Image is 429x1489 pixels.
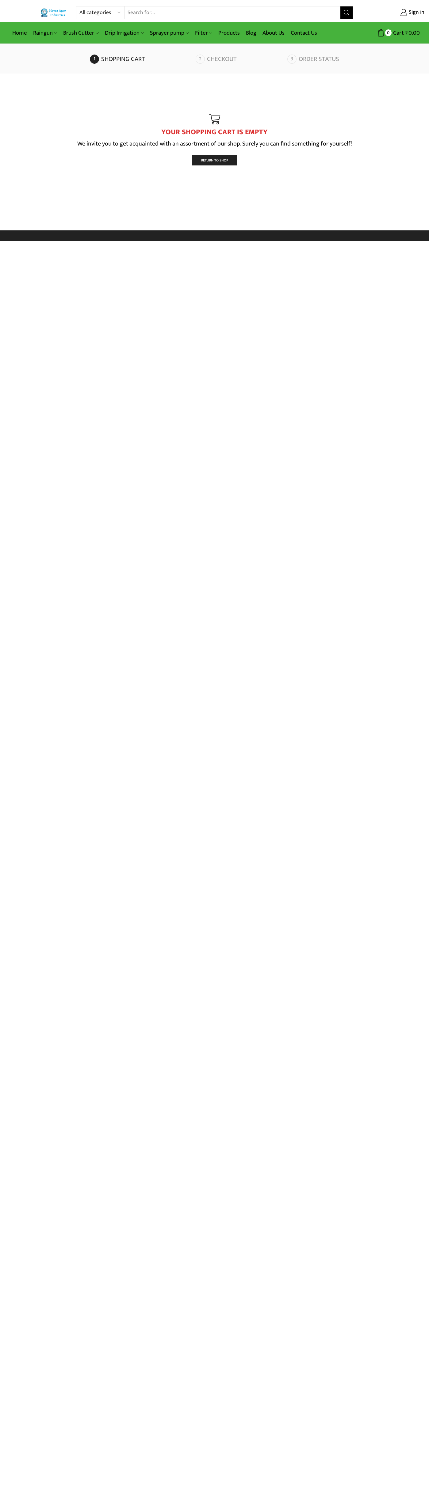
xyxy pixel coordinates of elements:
[385,29,392,36] span: 0
[124,6,340,19] input: Search for...
[405,28,408,38] span: ₹
[192,155,238,165] a: Return To Shop
[340,6,353,19] button: Search button
[147,26,192,40] a: Sprayer pump
[288,26,320,40] a: Contact Us
[192,26,215,40] a: Filter
[40,128,389,137] h1: YOUR SHOPPING CART IS EMPTY
[243,26,259,40] a: Blog
[359,27,420,39] a: 0 Cart ₹0.00
[215,26,243,40] a: Products
[60,26,102,40] a: Brush Cutter
[407,9,424,17] span: Sign in
[9,26,30,40] a: Home
[362,7,424,18] a: Sign in
[201,157,228,163] span: Return To Shop
[405,28,420,38] bdi: 0.00
[392,29,404,37] span: Cart
[30,26,60,40] a: Raingun
[259,26,288,40] a: About Us
[102,26,147,40] a: Drip Irrigation
[40,139,389,149] p: We invite you to get acquainted with an assortment of our shop. Surely you can find something for...
[196,55,286,64] a: Checkout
